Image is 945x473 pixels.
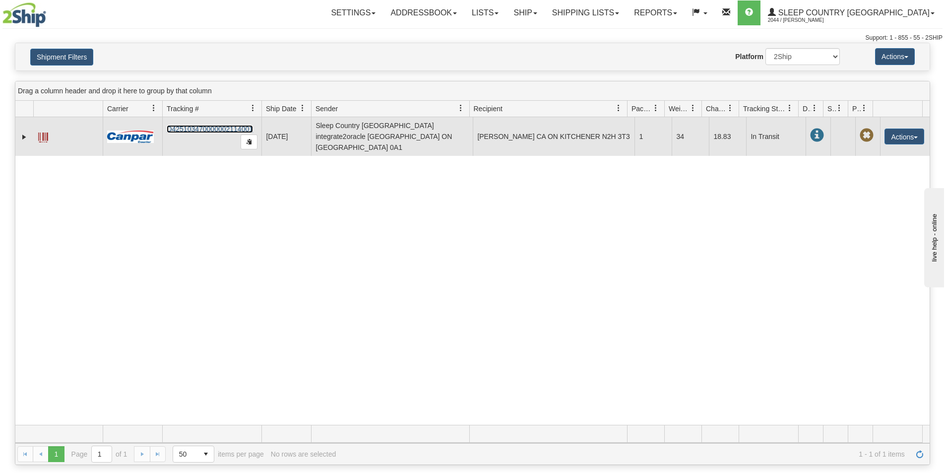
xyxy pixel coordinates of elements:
[271,450,336,458] div: No rows are selected
[875,48,915,65] button: Actions
[912,446,928,462] a: Refresh
[261,117,311,156] td: [DATE]
[810,129,824,142] span: In Transit
[38,128,48,144] a: Label
[827,104,836,114] span: Shipment Issues
[464,0,506,25] a: Lists
[760,0,942,25] a: Sleep Country [GEOGRAPHIC_DATA] 2044 / [PERSON_NAME]
[241,135,257,149] button: Copy to clipboard
[323,0,383,25] a: Settings
[311,117,473,156] td: Sleep Country [GEOGRAPHIC_DATA] integrate2oracle [GEOGRAPHIC_DATA] ON [GEOGRAPHIC_DATA] 0A1
[768,15,842,25] span: 2044 / [PERSON_NAME]
[722,100,739,117] a: Charge filter column settings
[776,8,930,17] span: Sleep Country [GEOGRAPHIC_DATA]
[167,104,199,114] span: Tracking #
[48,446,64,462] span: Page 1
[706,104,727,114] span: Charge
[452,100,469,117] a: Sender filter column settings
[245,100,261,117] a: Tracking # filter column settings
[922,186,944,287] iframe: chat widget
[610,100,627,117] a: Recipient filter column settings
[669,104,690,114] span: Weight
[315,104,338,114] span: Sender
[198,446,214,462] span: select
[343,450,905,458] span: 1 - 1 of 1 items
[145,100,162,117] a: Carrier filter column settings
[647,100,664,117] a: Packages filter column settings
[107,104,128,114] span: Carrier
[803,104,811,114] span: Delivery Status
[631,104,652,114] span: Packages
[19,132,29,142] a: Expand
[167,125,253,133] a: D425103470000002114001
[473,117,634,156] td: [PERSON_NAME] CA ON KITCHENER N2H 3T3
[15,81,930,101] div: grid grouping header
[107,131,154,143] img: 14 - Canpar
[545,0,627,25] a: Shipping lists
[884,129,924,144] button: Actions
[92,446,112,462] input: Page 1
[781,100,798,117] a: Tracking Status filter column settings
[173,446,264,463] span: items per page
[506,0,544,25] a: Ship
[831,100,848,117] a: Shipment Issues filter column settings
[860,129,874,142] span: Pickup Not Assigned
[474,104,503,114] span: Recipient
[685,100,701,117] a: Weight filter column settings
[634,117,672,156] td: 1
[294,100,311,117] a: Ship Date filter column settings
[672,117,709,156] td: 34
[746,117,806,156] td: In Transit
[266,104,296,114] span: Ship Date
[856,100,873,117] a: Pickup Status filter column settings
[627,0,685,25] a: Reports
[806,100,823,117] a: Delivery Status filter column settings
[852,104,861,114] span: Pickup Status
[30,49,93,66] button: Shipment Filters
[383,0,464,25] a: Addressbook
[173,446,214,463] span: Page sizes drop down
[179,449,192,459] span: 50
[709,117,746,156] td: 18.83
[71,446,127,463] span: Page of 1
[7,8,92,16] div: live help - online
[743,104,786,114] span: Tracking Status
[735,52,763,62] label: Platform
[2,34,943,42] div: Support: 1 - 855 - 55 - 2SHIP
[2,2,46,27] img: logo2044.jpg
